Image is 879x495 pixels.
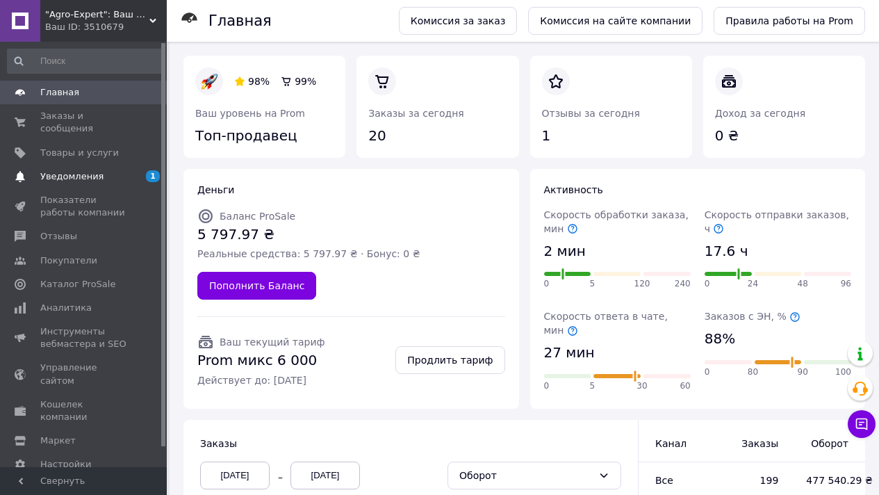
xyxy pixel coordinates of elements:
span: Управление сайтом [40,362,129,387]
span: 0 [544,380,550,392]
span: 48 [798,278,808,290]
span: Настройки [40,458,91,471]
span: Кошелек компании [40,398,129,423]
span: Заказов с ЭН, % [705,311,800,322]
span: 0 [705,278,710,290]
div: [DATE] [200,462,270,489]
h1: Главная [208,13,272,29]
span: Все [655,475,673,486]
div: [DATE] [290,462,360,489]
span: Скорость обработки заказа, мин [544,209,689,234]
span: 17.6 ч [705,241,748,261]
span: 27 мин [544,343,595,363]
span: Заказы [731,437,779,451]
span: Товары и услуги [40,147,119,159]
span: 120 [634,278,650,290]
span: Отзывы [40,230,77,243]
a: Продлить тариф [395,346,504,374]
span: Активность [544,184,603,195]
span: Prom микс 6 000 [197,350,325,371]
span: 477 540.29 ₴ [806,473,848,487]
span: 199 [731,473,779,487]
a: Комиссия за заказ [399,7,518,35]
span: 0 [544,278,550,290]
div: Оборот [459,468,593,483]
div: Ваш ID: 3510679 [45,21,167,33]
span: Маркет [40,435,76,447]
a: Пополнить Баланс [197,272,316,300]
span: 96 [841,278,851,290]
span: Главная [40,86,79,99]
span: Канал [655,438,687,449]
span: Аналитика [40,302,92,314]
span: 5 [589,380,595,392]
span: 30 [636,380,647,392]
span: 98% [248,76,270,87]
span: "Agro-Expert": Ваш качественный урожай! [45,8,149,21]
span: 100 [835,366,851,378]
span: 88% [705,329,735,349]
a: Комиссия на сайте компании [528,7,703,35]
span: Заказы и сообщения [40,110,129,135]
span: 80 [748,366,758,378]
span: Реальные средства: 5 797.97 ₴ · Бонус: 0 ₴ [197,247,420,261]
span: 2 мин [544,241,586,261]
span: Заказы [200,438,237,449]
span: Баланс ProSale [220,211,295,222]
span: 0 [705,366,710,378]
span: Уведомления [40,170,104,183]
span: Действует до: [DATE] [197,373,325,387]
button: Чат с покупателем [848,410,876,438]
span: 99% [295,76,316,87]
span: Деньги [197,184,234,195]
span: Скорость отправки заказов, ч [705,209,849,234]
span: 90 [798,366,808,378]
span: 5 797.97 ₴ [197,225,420,245]
input: Поиск [7,49,164,74]
span: Инструменты вебмастера и SEO [40,325,129,350]
span: Каталог ProSale [40,278,115,291]
span: 24 [748,278,758,290]
span: Оборот [806,437,848,451]
span: 5 [589,278,595,290]
span: Показатели работы компании [40,194,129,219]
span: 1 [146,170,160,182]
a: Правила работы на Prom [714,7,865,35]
span: Покупатели [40,254,97,267]
span: Скорость ответа в чате, мин [544,311,668,336]
span: Ваш текущий тариф [220,336,325,348]
span: 240 [675,278,691,290]
span: 60 [680,380,690,392]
